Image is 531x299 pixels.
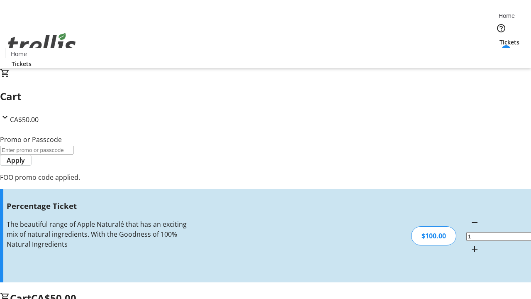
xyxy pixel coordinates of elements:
a: Home [493,11,520,20]
button: Increment by one [466,241,483,257]
div: The beautiful range of Apple Naturalé that has an exciting mix of natural ingredients. With the G... [7,219,188,249]
h3: Percentage Ticket [7,200,188,212]
button: Help [493,20,509,37]
a: Tickets [493,38,526,47]
span: Apply [7,155,25,165]
a: Home [5,49,32,58]
span: Home [11,49,27,58]
img: Orient E2E Organization X0JZj5pYMl's Logo [5,24,79,65]
span: Tickets [499,38,519,47]
span: Home [499,11,515,20]
a: Tickets [5,59,38,68]
span: Tickets [12,59,32,68]
div: $100.00 [411,226,456,245]
button: Cart [493,47,509,63]
span: CA$50.00 [10,115,39,124]
button: Decrement by one [466,214,483,231]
